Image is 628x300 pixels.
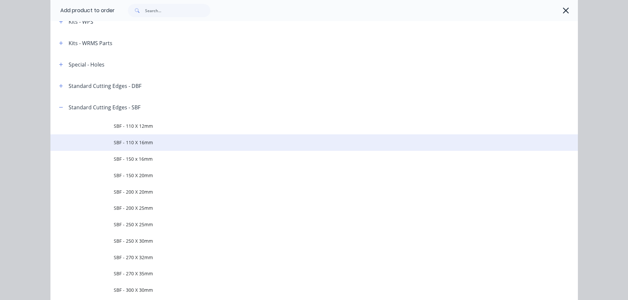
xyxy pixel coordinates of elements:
[114,286,485,293] span: SBF - 300 X 30mm
[114,123,485,129] span: SBF - 110 X 12mm
[114,139,485,146] span: SBF - 110 X 16mm
[114,254,485,261] span: SBF - 270 X 32mm
[69,82,141,90] div: Standard Cutting Edges - DBF
[114,172,485,179] span: SBF - 150 X 20mm
[114,270,485,277] span: SBF - 270 X 35mm
[114,188,485,195] span: SBF - 200 X 20mm
[145,4,210,17] input: Search...
[69,39,112,47] div: Kits - WRMS Parts
[114,221,485,228] span: SBF - 250 X 25mm
[69,18,93,26] div: Kits - WPS
[114,237,485,244] span: SBF - 250 X 30mm
[114,205,485,211] span: SBF - 200 X 25mm
[69,103,140,111] div: Standard Cutting Edges - SBF
[69,61,105,68] div: Special - Holes
[114,155,485,162] span: SBF - 150 x 16mm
